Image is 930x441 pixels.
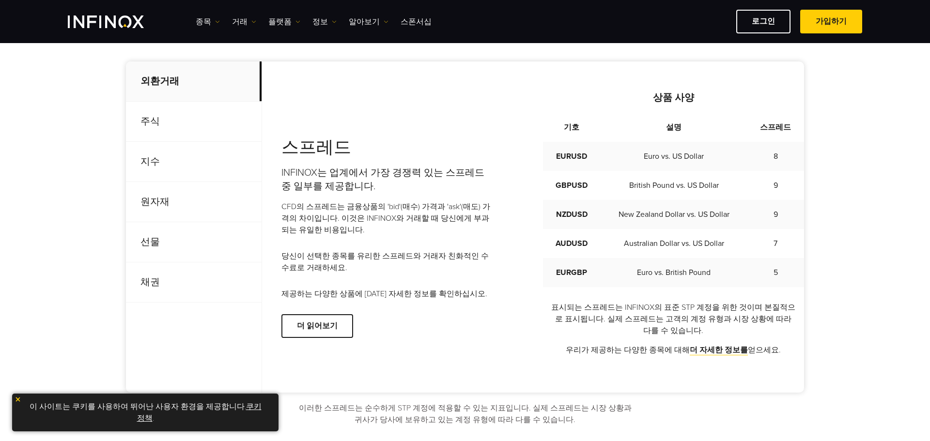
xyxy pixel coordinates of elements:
[543,171,601,200] td: GBPUSD
[281,288,491,300] p: 제공하는 다양한 상품에 [DATE] 자세한 정보를 확인하십시오.
[543,142,601,171] td: EURUSD
[747,113,804,142] th: 스프레드
[736,10,790,33] a: 로그인
[312,16,337,28] a: 정보
[298,402,632,426] p: 이러한 스프레드는 순수하게 STP 계정에 적용할 수 있는 지표입니다. 실제 스프레드는 시장 상황과 귀사가 당사에 보유하고 있는 계정 유형에 따라 다를 수 있습니다.
[17,398,274,426] p: 이 사이트는 쿠키를 사용하여 뛰어난 사용자 환경을 제공합니다. .
[747,258,804,287] td: 5
[281,137,491,158] h3: 스프레드
[601,200,747,229] td: New Zealand Dollar vs. US Dollar
[126,61,262,102] p: 외환거래
[543,302,805,336] p: 표시되는 스프레드는 INFINOX의 표준 STP 계정을 위한 것이며 본질적으로 표시됩니다. 실제 스프레드는 고객의 계정 유형과 시장 상황에 따라 다를 수 있습니다.
[543,344,805,356] p: 우리가 제공하는 다양한 종목에 대해 얻으세요.
[601,113,747,142] th: 설명
[601,229,747,258] td: Australian Dollar vs. US Dollar
[126,262,262,303] p: 채권
[196,16,220,28] a: 종목
[401,16,432,28] a: 스폰서십
[543,113,601,142] th: 기호
[68,15,167,28] a: INFINOX Logo
[653,92,694,104] strong: 상품 사양
[126,142,262,182] p: 지수
[747,171,804,200] td: 9
[601,142,747,171] td: Euro vs. US Dollar
[800,10,862,33] a: 가입하기
[747,229,804,258] td: 7
[543,200,601,229] td: NZDUSD
[281,166,491,193] p: INFINOX는 업계에서 가장 경쟁력 있는 스프레드 중 일부를 제공합니다.
[232,16,256,28] a: 거래
[601,171,747,200] td: British Pound vs. US Dollar
[349,16,388,28] a: 알아보기
[747,142,804,171] td: 8
[543,229,601,258] td: AUDUSD
[281,201,491,236] p: CFD의 스프레드는 금융상품의 'bid'(매수) 가격과 'ask'(매도) 가격의 차이입니다. 이것은 INFINOX와 거래할 때 당신에게 부과되는 유일한 비용입니다.
[15,396,21,403] img: yellow close icon
[601,258,747,287] td: Euro vs. British Pound
[268,16,300,28] a: 플랫폼
[281,314,353,338] a: 더 읽어보기
[126,222,262,262] p: 선물
[543,258,601,287] td: EURGBP
[126,102,262,142] p: 주식
[126,182,262,222] p: 원자재
[281,250,491,274] p: 당신이 선택한 종목를 유리한 스프레드와 거래자 친화적인 수수료로 거래하세요.
[690,345,748,355] a: 더 자세한 정보를
[747,200,804,229] td: 9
